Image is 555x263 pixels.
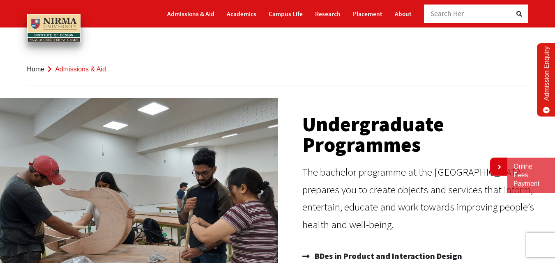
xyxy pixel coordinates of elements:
a: Home [27,66,45,73]
a: About [395,7,412,21]
a: Placement [353,7,382,21]
span: Admissions & Aid [55,66,106,73]
a: Campus Life [269,7,303,21]
p: The bachelor programme at the [GEOGRAPHIC_DATA] prepares you to create objects and services that ... [302,163,547,233]
a: Admissions & Aid [167,7,214,21]
a: Academics [227,7,256,21]
span: Search Her [431,9,464,18]
nav: breadcrumb [27,53,528,85]
img: main_logo [27,14,81,42]
a: Online Fees Payment [514,162,549,188]
h2: Undergraduate Programmes [302,114,547,155]
a: Research [315,7,341,21]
